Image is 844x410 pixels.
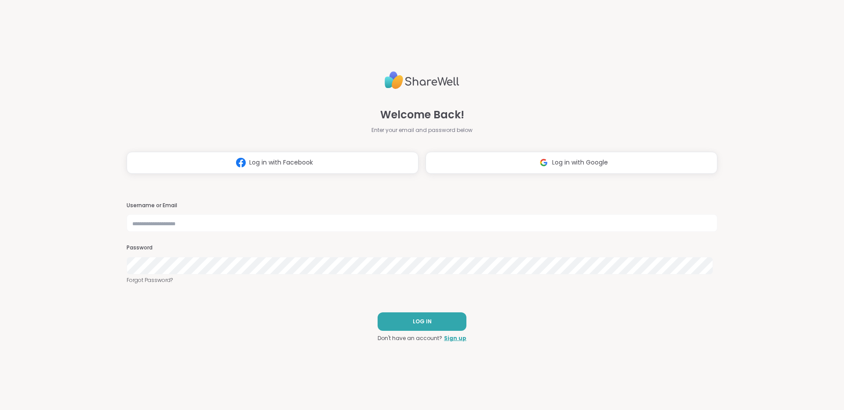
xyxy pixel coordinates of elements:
a: Forgot Password? [127,276,717,284]
button: Log in with Google [426,152,717,174]
span: Log in with Facebook [249,158,313,167]
img: ShareWell Logomark [233,154,249,171]
span: Log in with Google [552,158,608,167]
a: Sign up [444,334,466,342]
span: Enter your email and password below [371,126,473,134]
button: Log in with Facebook [127,152,418,174]
h3: Password [127,244,717,252]
h3: Username or Email [127,202,717,209]
img: ShareWell Logo [385,68,459,93]
span: Welcome Back! [380,107,464,123]
span: Don't have an account? [378,334,442,342]
button: LOG IN [378,312,466,331]
span: LOG IN [413,318,432,326]
img: ShareWell Logomark [535,154,552,171]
